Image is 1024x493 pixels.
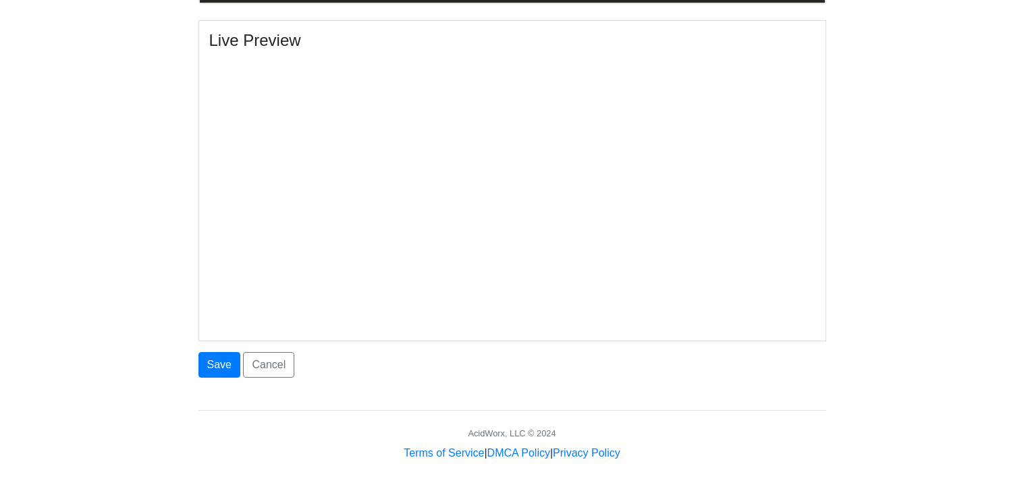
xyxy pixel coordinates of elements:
[404,447,484,459] a: Terms of Service
[243,352,294,378] a: Cancel
[487,447,550,459] a: DMCA Policy
[198,352,240,378] button: Save
[209,31,815,51] h4: Live Preview
[404,445,620,461] div: | |
[553,447,620,459] a: Privacy Policy
[468,427,556,440] div: AcidWorx, LLC © 2024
